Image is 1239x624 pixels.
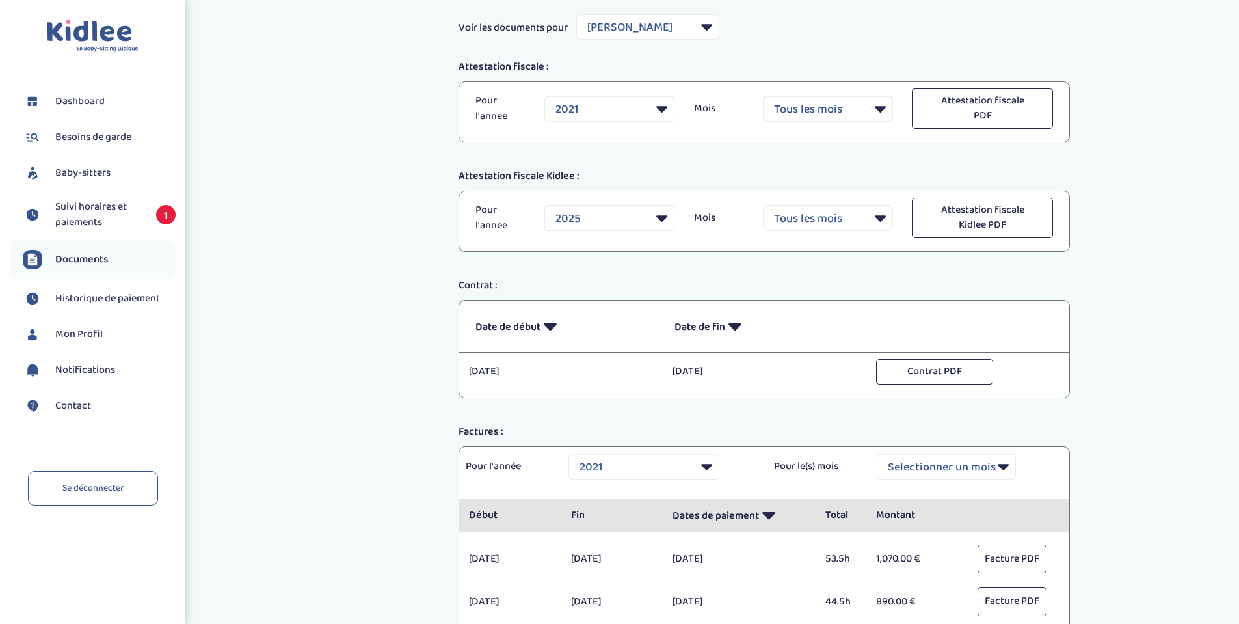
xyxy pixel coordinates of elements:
p: [DATE] [673,551,806,567]
a: Besoins de garde [23,128,176,147]
a: Historique de paiement [23,289,176,308]
a: Attestation fiscale Kidlee PDF [912,210,1053,224]
p: Total [825,508,857,523]
a: Contrat PDF [876,364,993,378]
span: Voir les documents pour [459,20,568,36]
p: [DATE] [571,551,653,567]
p: 44.5h [825,594,857,610]
a: Facture PDF [978,551,1046,565]
div: Factures : [449,424,1080,440]
span: 1 [156,205,176,224]
a: Mon Profil [23,325,176,344]
button: Attestation fiscale Kidlee PDF [912,198,1053,238]
p: [DATE] [673,364,857,379]
div: Attestation fiscale Kidlee : [449,169,1080,184]
div: Contrat : [449,278,1080,293]
img: babysitters.svg [23,163,42,183]
a: Contact [23,396,176,416]
img: suivihoraire.svg [23,205,42,224]
p: Pour l'année [466,459,549,474]
p: Pour l'annee [475,202,525,234]
a: Se déconnecter [28,471,158,506]
span: Dashboard [55,94,105,109]
a: Attestation fiscale PDF [912,101,1053,115]
p: Montant [876,508,958,523]
p: [DATE] [469,594,551,610]
span: Suivi horaires et paiements [55,199,143,230]
img: contact.svg [23,396,42,416]
button: Contrat PDF [876,359,993,385]
a: Facture PDF [978,594,1046,608]
p: [DATE] [469,364,653,379]
a: Documents [23,250,176,269]
button: Facture PDF [978,587,1046,616]
p: Date de fin [674,310,854,342]
p: Fin [571,508,653,523]
span: Baby-sitters [55,165,111,181]
span: Historique de paiement [55,291,160,306]
p: 53.5h [825,551,857,567]
img: documents.svg [23,250,42,269]
a: Dashboard [23,92,176,111]
button: Attestation fiscale PDF [912,88,1053,129]
span: Besoins de garde [55,129,131,145]
span: Notifications [55,362,115,378]
p: [DATE] [571,594,653,610]
img: besoin.svg [23,128,42,147]
p: Mois [694,210,743,226]
div: Attestation fiscale : [449,59,1080,75]
span: Mon Profil [55,327,103,342]
p: 890.00 € [876,594,958,610]
p: [DATE] [469,551,551,567]
p: [DATE] [673,594,806,610]
img: suivihoraire.svg [23,289,42,308]
a: Notifications [23,360,176,380]
a: Baby-sitters [23,163,176,183]
p: 1,070.00 € [876,551,958,567]
button: Facture PDF [978,545,1046,574]
img: profil.svg [23,325,42,344]
p: Pour le(s) mois [774,459,857,474]
p: Dates de paiement [673,499,806,531]
img: logo.svg [47,20,139,53]
span: Documents [55,252,109,267]
p: Pour l'annee [475,93,525,124]
p: Date de début [475,310,655,342]
p: Mois [694,101,743,116]
img: dashboard.svg [23,92,42,111]
img: notification.svg [23,360,42,380]
a: Suivi horaires et paiements 1 [23,199,176,230]
span: Contact [55,398,91,414]
p: Début [469,508,551,523]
